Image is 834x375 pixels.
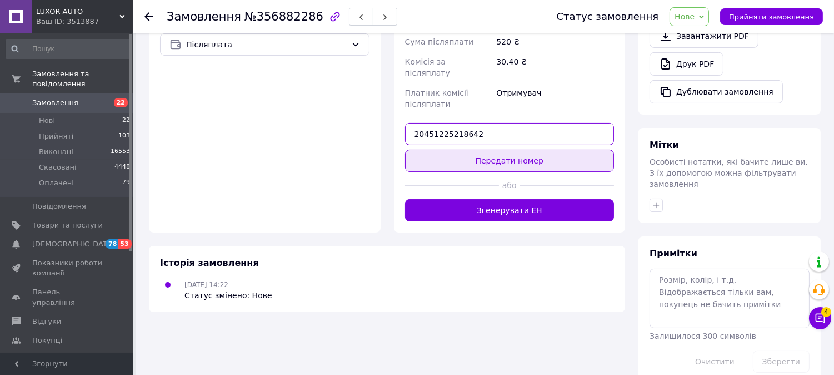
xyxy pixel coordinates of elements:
[39,178,74,188] span: Оплачені
[32,335,62,346] span: Покупці
[39,162,77,172] span: Скасовані
[118,131,130,141] span: 103
[494,83,616,114] div: Отримувач
[118,239,131,249] span: 53
[32,201,86,211] span: Повідомлення
[32,220,103,230] span: Товари та послуги
[39,147,73,157] span: Виконані
[122,116,130,126] span: 22
[494,52,616,83] div: 30.40 ₴
[114,162,130,172] span: 4448
[650,80,783,103] button: Дублювати замовлення
[405,123,615,145] input: Номер експрес-накладної
[650,157,808,189] span: Особисті нотатки, які бачите лише ви. З їх допомогою можна фільтрувати замовлення
[650,52,723,76] a: Друк PDF
[184,281,228,289] span: [DATE] 14:22
[111,147,130,157] span: 16553
[32,287,103,307] span: Панель управління
[184,290,272,301] div: Статус змінено: Нове
[167,10,241,23] span: Замовлення
[36,7,119,17] span: LUXOR AUTO
[499,180,520,191] span: або
[405,199,615,221] button: Згенерувати ЕН
[144,11,153,22] div: Повернутися назад
[405,150,615,172] button: Передати номер
[32,98,78,108] span: Замовлення
[821,307,831,317] span: 4
[32,258,103,278] span: Показники роботи компанії
[405,88,468,108] span: Платник комісії післяплати
[122,178,130,188] span: 79
[32,317,61,327] span: Відгуки
[186,38,347,51] span: Післяплата
[675,12,695,21] span: Нове
[650,248,697,259] span: Примітки
[405,57,450,77] span: Комісія за післяплату
[650,140,679,150] span: Мітки
[729,13,814,21] span: Прийняти замовлення
[106,239,118,249] span: 78
[36,17,133,27] div: Ваш ID: 3513887
[720,8,823,25] button: Прийняти замовлення
[6,39,131,59] input: Пошук
[650,24,758,48] a: Завантажити PDF
[39,116,55,126] span: Нові
[244,10,323,23] span: №356882286
[114,98,128,107] span: 22
[494,32,616,52] div: 520 ₴
[32,239,114,249] span: [DEMOGRAPHIC_DATA]
[650,332,756,341] span: Залишилося 300 символів
[809,307,831,329] button: Чат з покупцем4
[32,69,133,89] span: Замовлення та повідомлення
[160,258,259,268] span: Історія замовлення
[39,131,73,141] span: Прийняті
[405,37,474,46] span: Сума післяплати
[557,11,659,22] div: Статус замовлення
